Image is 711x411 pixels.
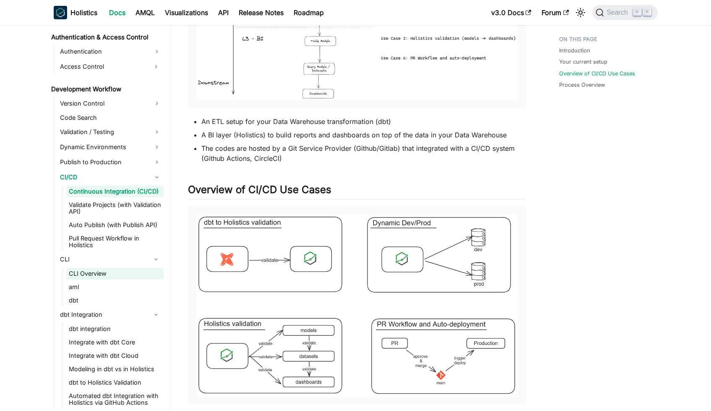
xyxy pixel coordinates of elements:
a: CI/CD [57,171,164,184]
a: dbt to Holistics Validation [66,377,164,388]
span: Search [604,9,633,16]
button: Collapse sidebar category 'dbt Integration' [148,308,164,321]
kbd: ⌘ [633,8,641,16]
li: An ETL setup for your Data Warehouse transformation (dbt) [201,116,526,127]
a: Code Search [57,112,164,124]
a: Publish to Production [57,155,164,169]
a: Forum [537,6,574,19]
a: Version Control [57,97,164,110]
li: A BI layer (Holistics) to build reports and dashboards on top of the data in your Data Warehouse [201,130,526,140]
a: Continuous Integration (CI/CD) [66,186,164,197]
a: Auto Publish (with Publish API) [66,219,164,231]
button: Switch between dark and light mode (currently light mode) [574,6,587,19]
button: Search (Command+K) [592,5,657,20]
h2: Overview of CI/CD Use Cases [188,184,526,199]
a: Process Overview [559,81,605,89]
a: Pull Request Workflow in Holistics [66,233,164,251]
nav: Docs sidebar [45,25,171,411]
a: Authentication & Access Control [49,31,164,43]
a: aml [66,281,164,293]
b: Holistics [70,8,97,18]
a: Release Notes [234,6,289,19]
a: AMQL [130,6,160,19]
a: Access Control [57,60,148,73]
a: Validation / Testing [57,125,164,139]
a: Validate Projects (with Validation API) [66,199,164,217]
a: HolisticsHolistics [54,6,97,19]
a: Development Workflow [49,83,164,95]
a: Overview of CI/CD Use Cases [559,70,635,78]
button: Collapse sidebar category 'CLI' [148,253,164,266]
a: dbt Integration [57,308,148,321]
a: API [213,6,234,19]
a: Visualizations [160,6,213,19]
a: dbt integration [66,323,164,335]
a: Your current setup [559,58,607,66]
kbd: K [643,8,651,16]
a: Automated dbt Integration with Holistics via GitHub Actions [66,390,164,408]
a: Dynamic Environments [57,140,164,154]
a: Docs [104,6,130,19]
a: Integrate with dbt Core [66,336,164,348]
a: Authentication [57,45,164,58]
a: dbt [66,295,164,306]
button: Expand sidebar category 'Access Control' [148,60,164,73]
a: Roadmap [289,6,329,19]
a: CLI [57,253,148,266]
a: Modeling in dbt vs in Holistics [66,363,164,375]
a: v3.0 Docs [486,6,537,19]
li: The codes are hosted by a Git Service Provider (Github/Gitlab) that integrated with a CI/CD syste... [201,143,526,163]
a: Introduction [559,47,590,54]
img: Holistics [54,6,67,19]
a: Integrate with dbt Cloud [66,350,164,362]
a: CLI Overview [66,268,164,279]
